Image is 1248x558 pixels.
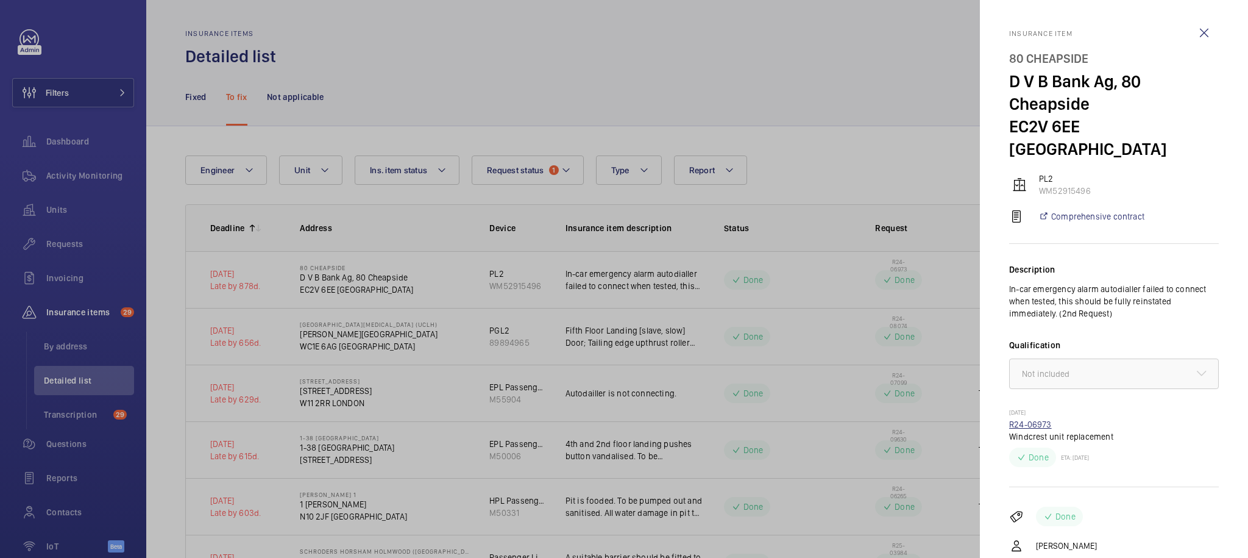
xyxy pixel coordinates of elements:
[1009,29,1219,38] p: Insurance item
[1012,177,1027,192] img: elevator.svg
[1009,339,1219,351] label: Qualification
[1022,369,1070,379] span: Not included
[1039,173,1219,185] p: PL2
[1029,451,1049,463] p: Done
[1036,540,1097,552] p: [PERSON_NAME]
[1009,48,1219,70] div: 80 Cheapside
[1009,431,1219,443] p: Windcrest unit replacement
[1009,283,1219,320] p: In-car emergency alarm autodialler failed to connect when tested, this should be fully reinstated...
[1009,48,1219,160] h4: D V B Bank Ag, 80 Cheapside EC2V 6EE [GEOGRAPHIC_DATA]
[1009,263,1219,276] div: Description
[1039,185,1219,197] p: WM52915496
[1009,420,1052,429] a: R24-06973
[1055,510,1076,523] p: Done
[1038,210,1144,223] a: Comprehensive contract
[1056,454,1089,461] p: ETA: [DATE]
[1009,409,1219,418] p: [DATE]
